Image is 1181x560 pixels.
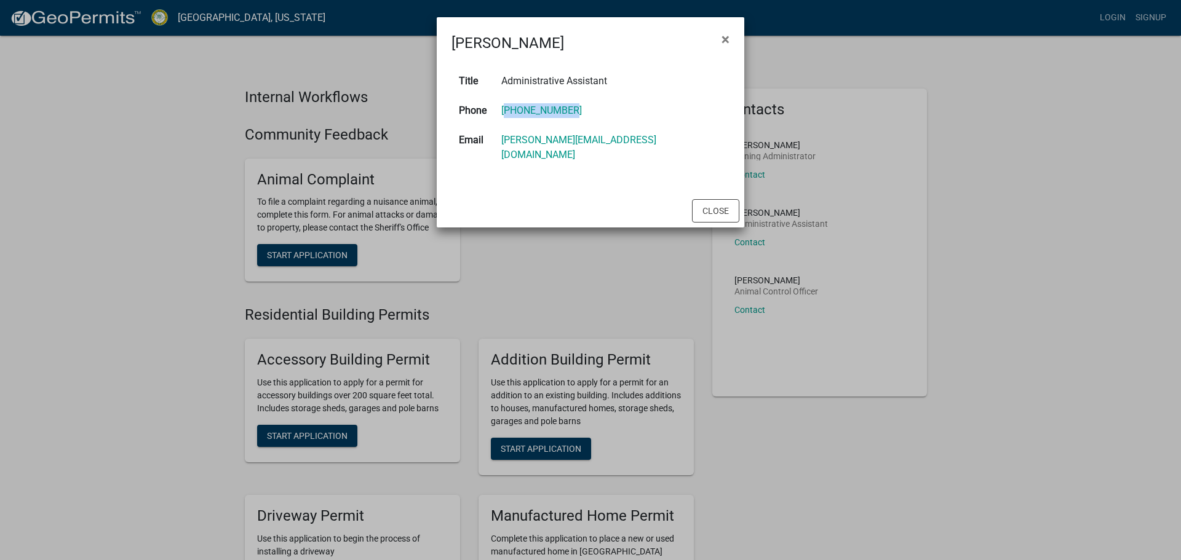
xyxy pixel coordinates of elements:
[692,199,739,223] button: Close
[494,66,730,96] td: Administrative Assistant
[451,32,564,54] h4: [PERSON_NAME]
[501,134,656,160] a: [PERSON_NAME][EMAIL_ADDRESS][DOMAIN_NAME]
[712,22,739,57] button: Close
[451,66,494,96] th: Title
[451,96,494,125] th: Phone
[722,31,730,48] span: ×
[501,105,582,116] a: [PHONE_NUMBER]
[451,125,494,170] th: Email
